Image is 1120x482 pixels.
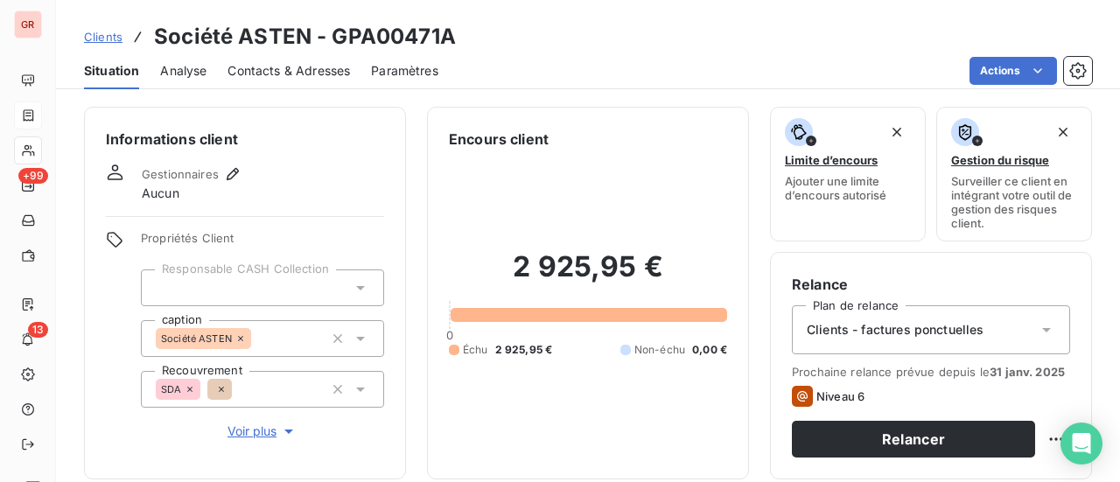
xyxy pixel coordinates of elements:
span: Non-échu [634,342,685,358]
h6: Encours client [449,129,549,150]
span: +99 [18,168,48,184]
span: Ajouter une limite d’encours autorisé [785,174,911,202]
h6: Informations client [106,129,384,150]
span: SDA [161,384,181,395]
span: Situation [84,62,139,80]
span: Contacts & Adresses [227,62,350,80]
button: Relancer [792,421,1035,458]
span: Aucun [142,185,179,202]
span: Surveiller ce client en intégrant votre outil de gestion des risques client. [951,174,1077,230]
div: GR [14,10,42,38]
span: 0 [446,328,453,342]
h2: 2 925,95 € [449,249,727,302]
h6: Relance [792,274,1070,295]
span: Prochaine relance prévue depuis le [792,365,1070,379]
span: Clients - factures ponctuelles [807,321,984,339]
span: 0,00 € [692,342,727,358]
h3: Société ASTEN - GPA00471A [154,21,456,52]
span: Voir plus [227,423,297,440]
span: Niveau 6 [816,389,864,403]
button: Gestion du risqueSurveiller ce client en intégrant votre outil de gestion des risques client. [936,107,1092,241]
a: +99 [14,171,41,199]
a: Clients [84,28,122,45]
span: Échu [463,342,488,358]
span: 31 janv. 2025 [990,365,1065,379]
span: 13 [28,322,48,338]
button: Voir plus [141,422,384,441]
input: Ajouter une valeur [232,381,246,397]
span: Analyse [160,62,206,80]
button: Actions [969,57,1057,85]
div: Open Intercom Messenger [1060,423,1102,465]
input: Ajouter une valeur [251,331,265,346]
span: Propriétés Client [141,231,384,255]
span: Limite d’encours [785,153,878,167]
span: Gestion du risque [951,153,1049,167]
span: Paramètres [371,62,438,80]
input: Ajouter une valeur [156,280,170,296]
span: 2 925,95 € [495,342,553,358]
span: Gestionnaires [142,167,219,181]
span: Clients [84,30,122,44]
button: Limite d’encoursAjouter une limite d’encours autorisé [770,107,926,241]
span: Société ASTEN [161,333,232,344]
